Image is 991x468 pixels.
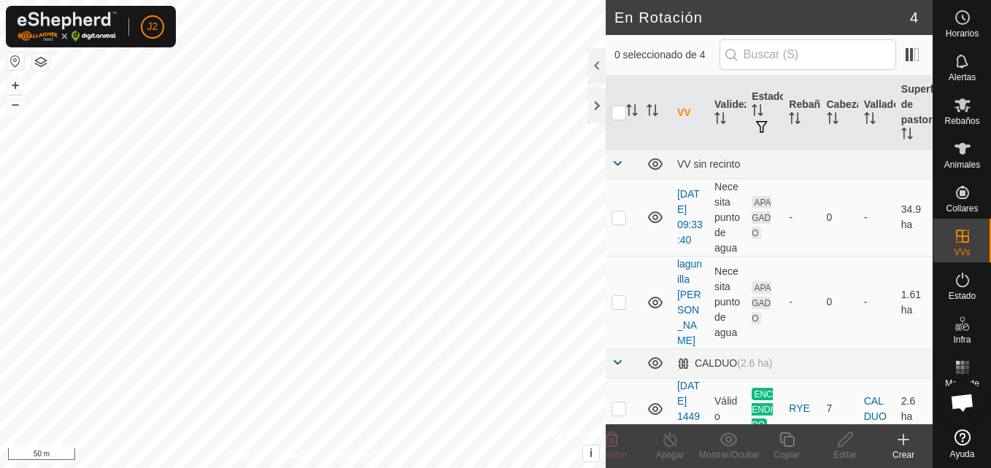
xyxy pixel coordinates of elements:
p-sorticon: Activar para ordenar [647,106,658,118]
span: VVs [954,248,970,257]
th: Estado [746,76,783,150]
td: Válido [709,378,746,440]
span: 0 seleccionado de 4 [614,47,720,63]
td: 0 [821,179,858,256]
p-sorticon: Activar para ordenar [789,114,801,126]
span: Eliminar [595,450,627,460]
span: Animales [944,160,980,169]
span: Horarios [946,29,979,38]
td: 2.6 ha [895,378,933,440]
a: [DATE] 09:33:40 [677,188,703,246]
div: Chat abierto [941,381,984,424]
td: - [858,256,895,348]
div: VV sin recinto [677,158,927,170]
th: Vallado [858,76,895,150]
p-sorticon: Activar para ordenar [864,114,876,126]
a: Ayuda [933,424,991,464]
span: Mapa de Calor [937,379,987,397]
span: APAGADO [752,281,771,324]
input: Buscar (S) [720,39,896,70]
button: + [7,77,24,94]
td: 0 [821,256,858,348]
div: Apagar [641,448,699,461]
button: i [583,445,599,461]
th: Validez [709,76,746,150]
a: Política de Privacidad [228,449,312,462]
td: Necesita punto de agua [709,179,746,256]
p-sorticon: Activar para ordenar [626,106,638,118]
div: Editar [816,448,874,461]
span: ENCENDIDO [752,388,773,431]
p-sorticon: Activar para ordenar [752,106,763,118]
button: Capas del Mapa [32,53,50,71]
p-sorticon: Activar para ordenar [827,114,838,126]
div: Copiar [757,448,816,461]
span: Rebaños [944,117,979,125]
a: CALDUO [864,395,887,422]
button: – [7,95,24,113]
div: Crear [874,448,933,461]
th: Superficie de pastoreo [895,76,933,150]
div: - [789,295,814,310]
span: Collares [946,204,978,213]
span: APAGADO [752,196,771,239]
span: Infra [953,335,971,344]
span: J2 [147,19,158,34]
span: 4 [910,7,918,28]
a: Contáctenos [329,449,378,462]
th: VV [671,76,709,150]
span: Estado [949,292,976,300]
div: CALDUO [677,357,773,370]
p-sorticon: Activar para ordenar [901,130,913,141]
a: lagunilla [PERSON_NAME] [677,258,702,346]
th: Cabezas [821,76,858,150]
div: Mostrar/Ocultar [699,448,757,461]
td: - [858,179,895,256]
span: Alertas [949,73,976,82]
span: (2.6 ha) [737,357,772,369]
div: - [789,210,814,225]
img: Logo Gallagher [18,12,117,42]
span: i [590,447,593,459]
div: RYE [789,401,814,416]
a: [DATE] 144921 [677,380,700,437]
td: Necesita punto de agua [709,256,746,348]
td: 1.61 ha [895,256,933,348]
button: Restablecer Mapa [7,52,24,70]
td: 7 [821,378,858,440]
th: Rebaño [783,76,820,150]
span: Ayuda [950,450,975,459]
h2: En Rotación [614,9,910,26]
p-sorticon: Activar para ordenar [714,114,726,126]
td: 34.9 ha [895,179,933,256]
